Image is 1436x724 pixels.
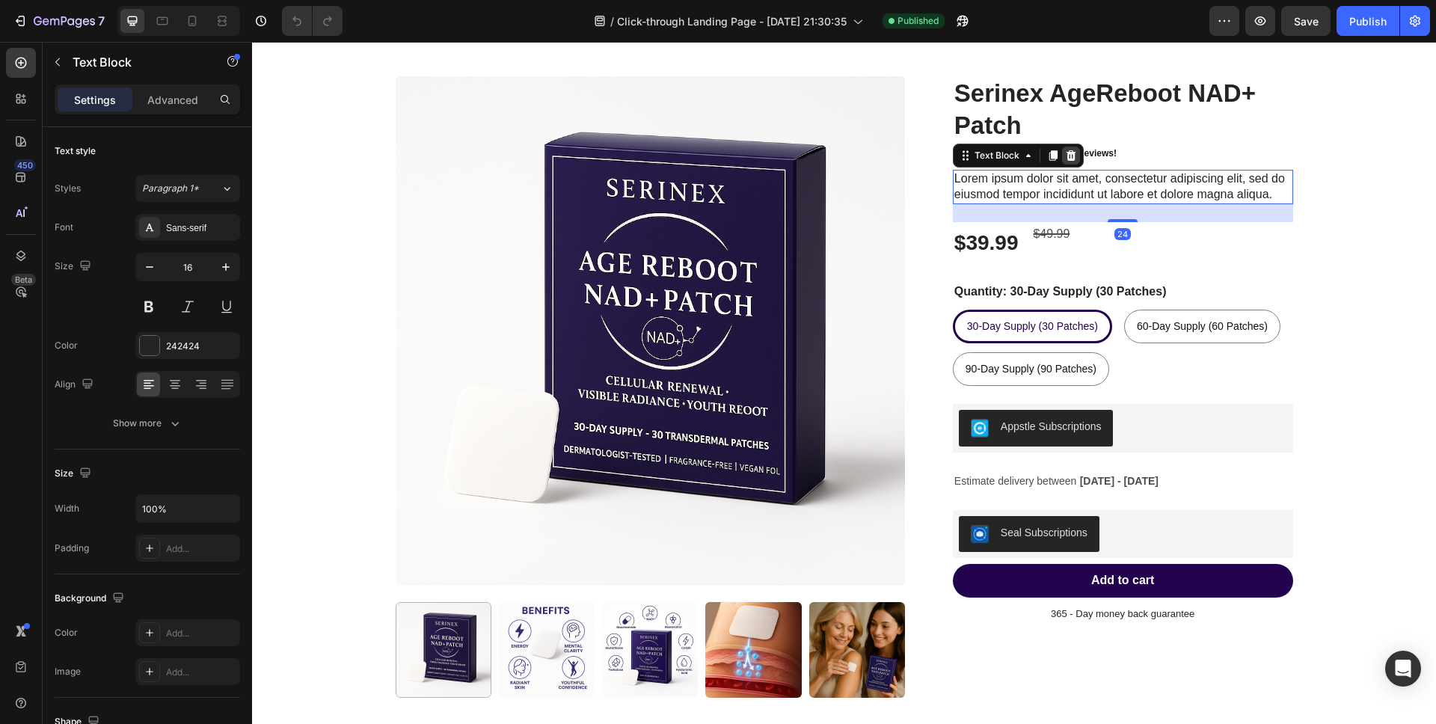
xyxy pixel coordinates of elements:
[55,542,89,555] div: Padding
[252,42,1436,724] iframe: Design area
[707,368,862,404] button: Appstle Subscriptions
[55,464,94,484] div: Size
[617,13,847,29] span: Click-through Landing Page - [DATE] 21:30:35
[1385,651,1421,687] div: Open Intercom Messenger
[779,180,819,205] div: $49.99
[74,92,116,108] p: Settings
[702,566,1040,579] p: 365 - Day money back guarantee
[701,186,768,216] div: $39.99
[166,221,236,235] div: Sans-serif
[136,495,239,522] input: Auto
[166,666,236,679] div: Add...
[14,159,36,171] div: 450
[113,416,182,431] div: Show more
[55,339,78,352] div: Color
[147,92,198,108] p: Advanced
[702,433,824,445] span: Estimate delivery between
[749,377,850,393] div: Appstle Subscriptions
[55,626,78,639] div: Color
[55,665,81,678] div: Image
[715,278,846,290] span: 30-Day Supply (30 Patches)
[707,474,847,510] button: Seal Subscriptions
[1281,6,1331,36] button: Save
[719,107,770,120] div: Text Block
[897,14,939,28] span: Published
[55,144,96,158] div: Text style
[55,410,240,437] button: Show more
[839,531,902,547] div: Add to cart
[701,522,1041,556] button: Add to cart
[73,53,200,71] p: Text Block
[6,6,111,36] button: 7
[1294,15,1319,28] span: Save
[142,182,199,195] span: Paragraph 1*
[1337,6,1399,36] button: Publish
[749,483,835,499] div: Seal Subscriptions
[55,589,127,609] div: Background
[135,175,240,202] button: Paragraph 1*
[55,182,81,195] div: Styles
[828,433,906,445] span: [DATE] - [DATE]
[862,186,879,198] div: 24
[719,377,737,395] img: AppstleSubscriptions.png
[166,340,236,353] div: 242424
[701,241,916,260] legend: Quantity: 30-Day Supply (30 Patches)
[714,321,844,333] span: 90-Day Supply (90 Patches)
[1349,13,1387,29] div: Publish
[55,257,94,277] div: Size
[610,13,614,29] span: /
[55,502,79,515] div: Width
[702,129,1040,161] p: Lorem ipsum dolor sit amet, consectetur adipiscing elit, sed do eiusmod tempor incididunt ut labo...
[166,542,236,556] div: Add...
[166,627,236,640] div: Add...
[282,6,343,36] div: Undo/Redo
[885,278,1016,290] span: 60-Day Supply (60 Patches)
[719,483,737,501] img: SealSubscriptions.png
[55,375,96,395] div: Align
[11,274,36,286] div: Beta
[55,221,73,234] div: Font
[98,12,105,30] p: 7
